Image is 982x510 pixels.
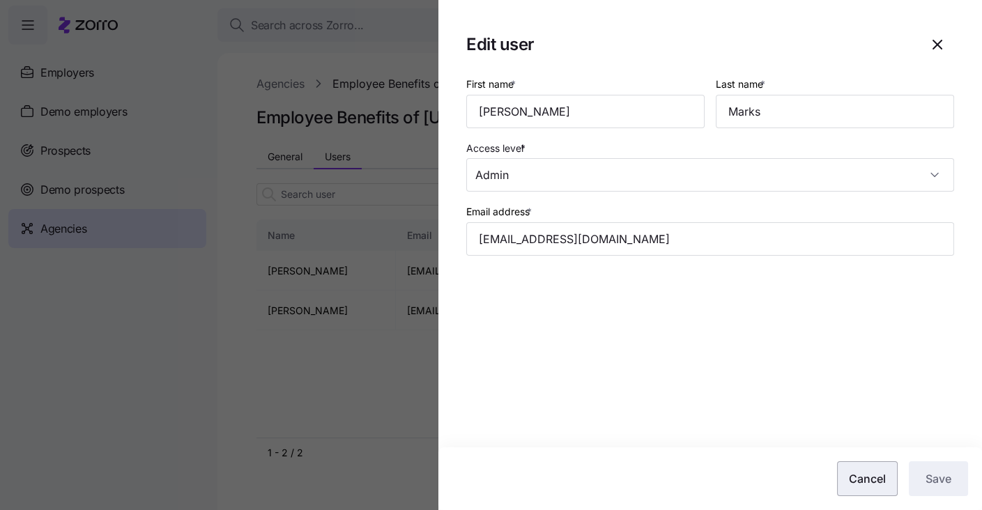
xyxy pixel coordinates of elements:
span: Save [926,470,951,487]
input: Type first name [466,95,705,128]
h1: Edit user [466,33,910,55]
input: Type last name [716,95,954,128]
button: Save [909,461,968,496]
input: Type user email [466,222,954,256]
label: Last name [716,77,768,92]
label: First name [466,77,519,92]
input: Select access level [466,158,954,192]
button: Cancel [837,461,898,496]
label: Access level [466,141,528,156]
label: Email address [466,204,535,219]
span: Cancel [849,470,886,487]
